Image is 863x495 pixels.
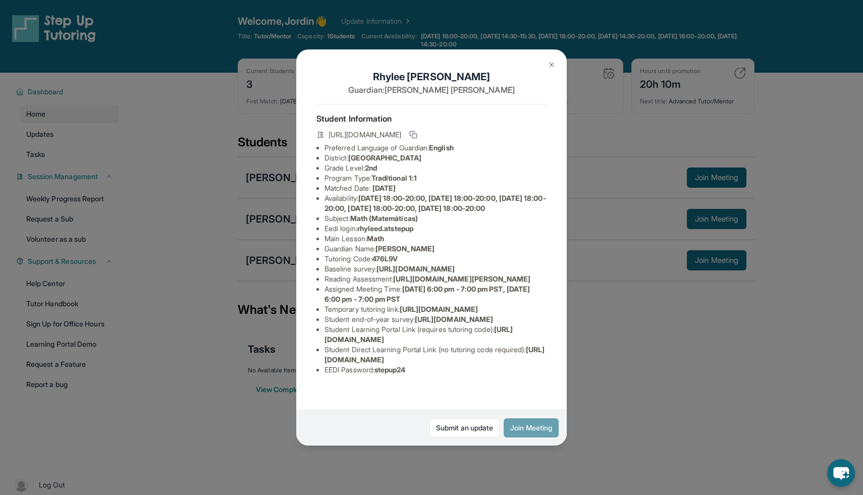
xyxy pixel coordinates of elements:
[827,459,855,487] button: chat-button
[325,314,547,324] li: Student end-of-year survey :
[325,194,546,212] span: [DATE] 18:00-20:00, [DATE] 18:00-20:00, [DATE] 18:00-20:00, [DATE] 18:00-20:00, [DATE] 18:00-20:00
[429,143,454,152] span: English
[325,224,547,234] li: Eedi login :
[357,224,413,233] span: rhyleed.atstepup
[325,244,547,254] li: Guardian Name :
[325,183,547,193] li: Matched Date:
[325,254,547,264] li: Tutoring Code :
[548,61,556,69] img: Close Icon
[316,113,547,125] h4: Student Information
[316,84,547,96] p: Guardian: [PERSON_NAME] [PERSON_NAME]
[325,324,547,345] li: Student Learning Portal Link (requires tutoring code) :
[367,234,384,243] span: Math
[372,184,396,192] span: [DATE]
[325,285,530,303] span: [DATE] 6:00 pm - 7:00 pm PST, [DATE] 6:00 pm - 7:00 pm PST
[325,173,547,183] li: Program Type:
[415,315,493,323] span: [URL][DOMAIN_NAME]
[372,254,398,263] span: 476L9V
[375,244,435,253] span: [PERSON_NAME]
[325,193,547,213] li: Availability:
[374,365,406,374] span: stepup24
[325,163,547,173] li: Grade Level:
[316,70,547,84] h1: Rhylee [PERSON_NAME]
[325,365,547,375] li: EEDI Password :
[371,174,417,182] span: Traditional 1:1
[325,143,547,153] li: Preferred Language of Guardian:
[350,214,418,223] span: Math (Matemáticas)
[376,264,455,273] span: [URL][DOMAIN_NAME]
[407,129,419,141] button: Copy link
[325,304,547,314] li: Temporary tutoring link :
[393,274,530,283] span: [URL][DOMAIN_NAME][PERSON_NAME]
[400,305,478,313] span: [URL][DOMAIN_NAME]
[325,264,547,274] li: Baseline survey :
[325,234,547,244] li: Main Lesson :
[429,418,500,437] a: Submit an update
[325,284,547,304] li: Assigned Meeting Time :
[365,163,377,172] span: 2nd
[325,274,547,284] li: Reading Assessment :
[504,418,559,437] button: Join Meeting
[325,153,547,163] li: District:
[329,130,401,140] span: [URL][DOMAIN_NAME]
[325,345,547,365] li: Student Direct Learning Portal Link (no tutoring code required) :
[348,153,421,162] span: [GEOGRAPHIC_DATA]
[325,213,547,224] li: Subject :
